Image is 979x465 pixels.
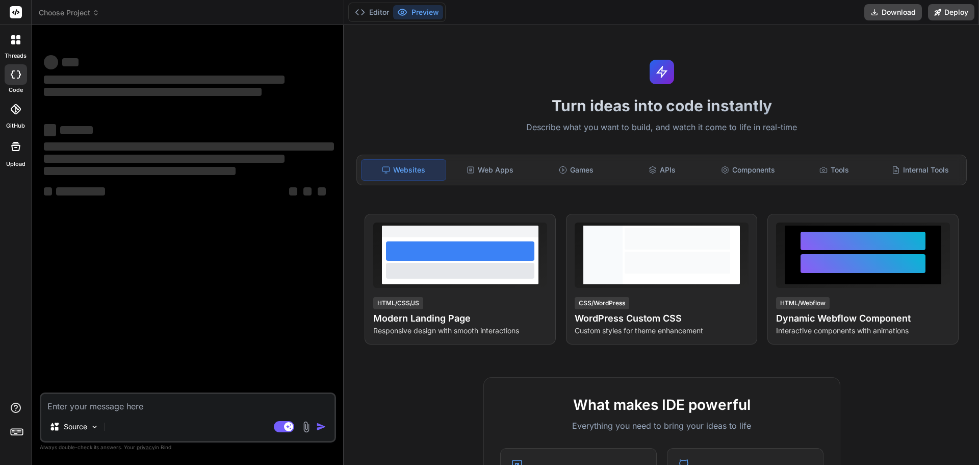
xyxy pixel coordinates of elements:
[44,167,236,175] span: ‌
[350,121,973,134] p: Describe what you want to build, and watch it come to life in real-time
[60,126,93,134] span: ‌
[500,394,823,415] h2: What makes IDE powerful
[9,86,23,94] label: code
[289,187,297,195] span: ‌
[776,297,830,309] div: HTML/Webflow
[56,187,105,195] span: ‌
[44,88,262,96] span: ‌
[776,326,950,336] p: Interactive components with animations
[351,5,393,19] button: Editor
[448,159,532,181] div: Web Apps
[620,159,704,181] div: APIs
[6,121,25,130] label: GitHub
[90,423,99,431] img: Pick Models
[792,159,877,181] div: Tools
[44,76,285,84] span: ‌
[62,58,79,66] span: ‌
[534,159,619,181] div: Games
[44,124,56,136] span: ‌
[373,311,547,326] h4: Modern Landing Page
[44,187,52,195] span: ‌
[40,443,336,452] p: Always double-check its answers. Your in Bind
[361,159,446,181] div: Websites
[318,187,326,195] span: ‌
[300,421,312,433] img: attachment
[373,297,423,309] div: HTML/CSS/JS
[864,4,922,20] button: Download
[44,142,334,151] span: ‌
[575,311,749,326] h4: WordPress Custom CSS
[44,155,285,163] span: ‌
[303,187,312,195] span: ‌
[373,326,547,336] p: Responsive design with smooth interactions
[39,8,99,18] span: Choose Project
[500,420,823,432] p: Everything you need to bring your ideas to life
[44,55,58,69] span: ‌
[6,160,25,168] label: Upload
[575,297,629,309] div: CSS/WordPress
[706,159,790,181] div: Components
[350,96,973,115] h1: Turn ideas into code instantly
[878,159,962,181] div: Internal Tools
[575,326,749,336] p: Custom styles for theme enhancement
[776,311,950,326] h4: Dynamic Webflow Component
[393,5,443,19] button: Preview
[5,52,27,60] label: threads
[64,422,87,432] p: Source
[316,422,326,432] img: icon
[928,4,974,20] button: Deploy
[137,444,155,450] span: privacy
